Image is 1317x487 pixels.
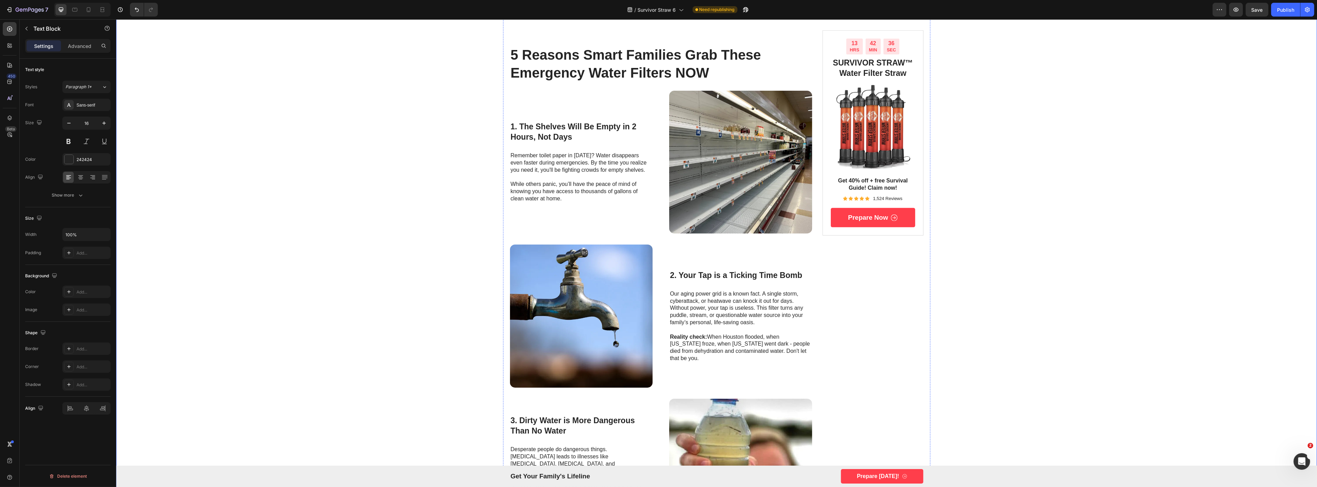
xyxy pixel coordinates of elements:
div: Add... [76,346,109,352]
h2: SURVIVOR STRAW™ Water Filter Straw [715,38,799,60]
button: Delete element [25,471,111,482]
div: Text style [25,67,44,73]
p: Get 40% off + free Survival Guide! Claim now! [715,158,798,172]
button: Publish [1271,3,1300,17]
span: Save [1252,7,1263,13]
div: Show more [52,192,84,199]
div: Delete element [49,472,87,480]
span: / [635,6,636,13]
div: Shape [25,328,47,338]
div: Image [25,307,37,313]
p: 1,524 Reviews [757,176,786,182]
div: Add... [76,364,109,370]
a: Prepare now [715,188,799,208]
div: Border [25,346,39,352]
iframe: Intercom live chat [1294,453,1310,470]
div: Background [25,271,59,281]
div: 13 [734,21,743,28]
div: Add... [76,250,109,256]
span: Paragraph 1* [65,84,92,90]
p: Prepare [DATE]! [741,454,783,461]
p: When Houston flooded, when [US_STATE] froze, when [US_STATE] went dark - people died from dehydra... [554,314,695,343]
iframe: Design area [116,19,1317,487]
div: Color [25,289,36,295]
h3: 1. The Shelves Will Be Empty in 2 Hours, Not Days [394,102,537,124]
div: Publish [1277,6,1294,13]
img: gempages_565658406589825953-91840330-d36f-4b16-851b-7916eca09f56.webp [394,225,537,368]
div: 450 [7,73,17,79]
p: Text Block [33,24,92,33]
div: Undo/Redo [130,3,158,17]
p: get your family's lifeline [395,453,599,461]
h3: 3. Dirty Water is More Dangerous Than No Water [394,396,537,418]
div: 42 [753,21,761,28]
div: Corner [25,364,39,370]
p: Prepare now [732,194,772,202]
div: Padding [25,250,41,256]
div: Align [25,404,45,413]
div: 36 [771,21,780,28]
div: Color [25,156,36,162]
p: Advanced [68,42,91,50]
img: gempages_565658406589825953-4143bdac-2c00-4ede-9087-babf5a088a06.webp [715,66,799,152]
span: 2 [1308,443,1313,448]
div: 242424 [76,157,109,163]
p: While others panic, you’ll have the peace of mind of knowing you have access to thousands of gall... [395,161,536,183]
p: Remember toilet paper in [DATE]? Water disappears even faster during emergencies. By the time you... [395,133,536,154]
button: Show more [25,189,111,201]
div: Size [25,214,43,223]
h2: 5 Reasons Smart Families Grab These Emergency Water Filters NOW [394,26,696,63]
p: Our aging power grid is a known fact. A single storm, cyberattack, or heatwave can knock it out f... [554,271,695,307]
div: Add... [76,382,109,388]
img: gempages_565658406589825953-3bc5c8aa-f109-425c-b0e6-c6a51bafaa9c.webp [553,71,696,215]
a: Prepare [DATE]! [725,450,807,464]
p: MIN [753,28,761,34]
div: Add... [76,289,109,295]
div: Size [25,118,43,128]
button: Paragraph 1* [62,81,111,93]
div: Width [25,231,37,238]
strong: Reality check: [554,315,591,320]
h3: 2. Your Tap is a Ticking Time Bomb [553,250,696,262]
div: Font [25,102,34,108]
p: HRS [734,28,743,34]
div: Sans-serif [76,102,109,108]
input: Auto [63,228,110,241]
div: Add... [76,307,109,313]
p: SEC [771,28,780,34]
p: Settings [34,42,53,50]
div: Beta [5,126,17,132]
span: Need republishing [700,7,735,13]
button: 7 [3,3,51,17]
p: 7 [45,6,48,14]
span: Survivor Straw 6 [638,6,676,13]
div: Styles [25,84,37,90]
button: Save [1246,3,1268,17]
div: Shadow [25,381,41,388]
div: Align [25,173,44,182]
